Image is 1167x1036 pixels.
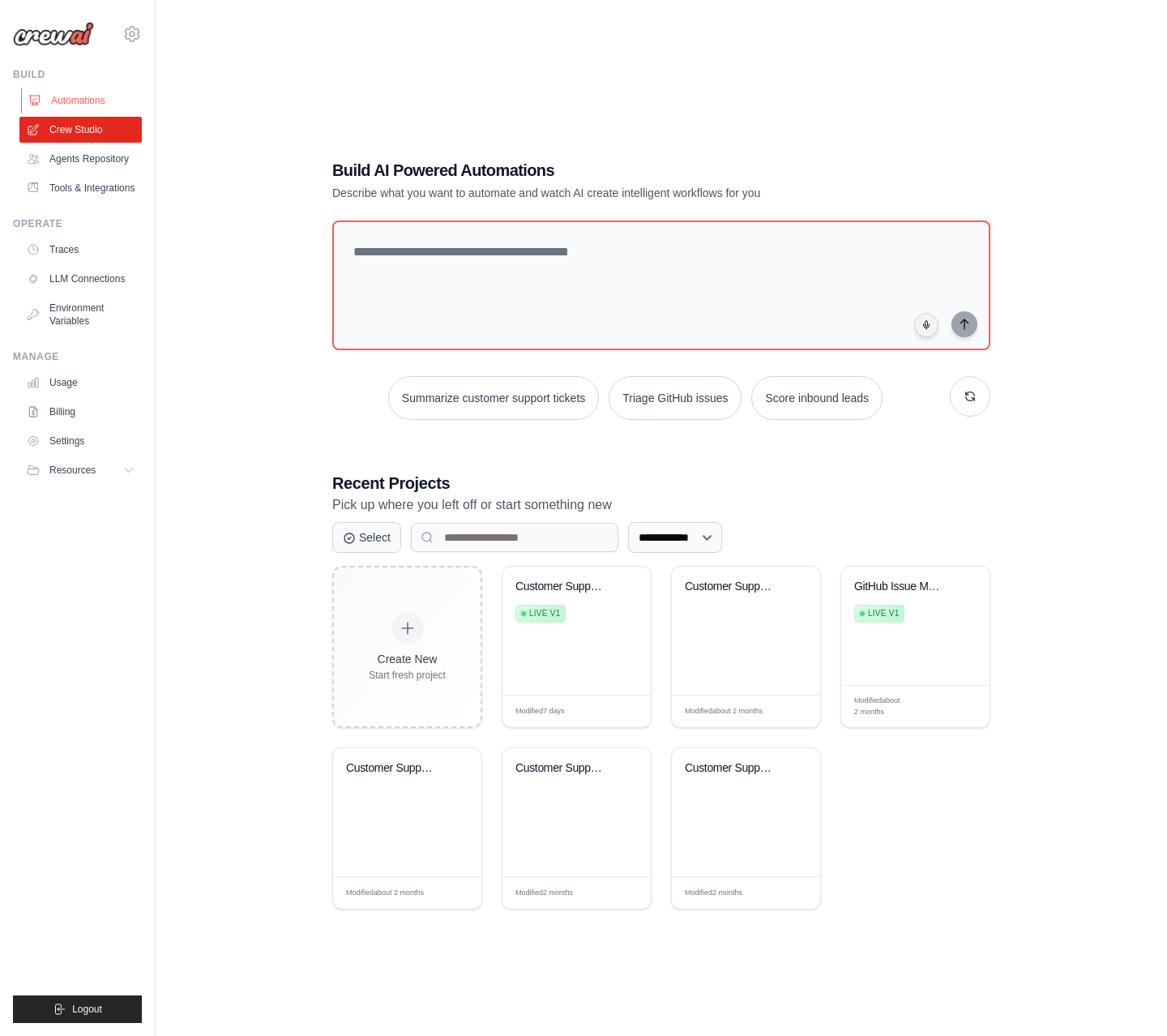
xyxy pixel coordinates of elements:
div: Operate [13,217,142,230]
div: Customer Support Ticket Intelligence System [515,580,613,594]
span: Logout [72,1003,102,1016]
div: Create New [369,651,446,667]
div: Manage deployment [904,700,945,713]
span: Modified about 2 months [346,888,424,899]
button: Logout [13,995,142,1023]
button: Score inbound leads [751,376,883,420]
a: Environment Variables [19,295,142,334]
a: Usage [19,370,142,396]
span: Modified 2 months [515,888,573,899]
p: Describe what you want to automate and watch AI create intelligent workflows for you [332,185,877,201]
div: Customer Support Ticket Management System [515,761,613,776]
span: Resources [49,464,96,477]
button: Click to speak your automation idea [914,313,938,337]
div: Customer Support Ticket Automation [685,580,783,594]
span: Live v1 [529,607,560,620]
span: Modified about 2 months [854,696,904,717]
span: Modified 7 days [515,706,565,717]
button: Select [332,522,401,553]
span: Edit [782,705,796,717]
span: Live v1 [868,607,899,620]
h3: Recent Projects [332,472,990,494]
span: Modified 2 months [685,888,742,899]
button: Resources [19,457,142,483]
a: Crew Studio [19,117,142,143]
button: Triage GitHub issues [609,376,742,420]
a: Tools & Integrations [19,175,142,201]
span: Edit [613,705,626,717]
p: Pick up where you left off or start something new [332,494,990,516]
button: Get new suggestions [950,376,990,417]
a: Billing [19,399,142,425]
img: Logo [13,22,94,46]
span: Modified about 2 months [685,706,763,717]
span: Edit [443,887,457,899]
a: LLM Connections [19,266,142,292]
a: Traces [19,237,142,263]
a: Agents Repository [19,146,142,172]
div: GitHub Issue Management Automation [854,580,952,594]
a: Automations [21,88,143,113]
div: Build [13,68,142,81]
span: Manage [904,700,934,713]
span: Edit [782,887,796,899]
div: Manage [13,350,142,363]
span: Edit [951,700,965,713]
h1: Build AI Powered Automations [332,159,877,182]
div: Customer Support Ticket Automation [346,761,444,776]
button: Summarize customer support tickets [388,376,599,420]
div: Customer Support Ticket Summarizer [685,761,783,776]
span: Manage [566,705,595,717]
div: Manage deployment [566,705,606,717]
div: Start fresh project [369,669,446,682]
span: Edit [613,887,626,899]
a: Settings [19,428,142,454]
